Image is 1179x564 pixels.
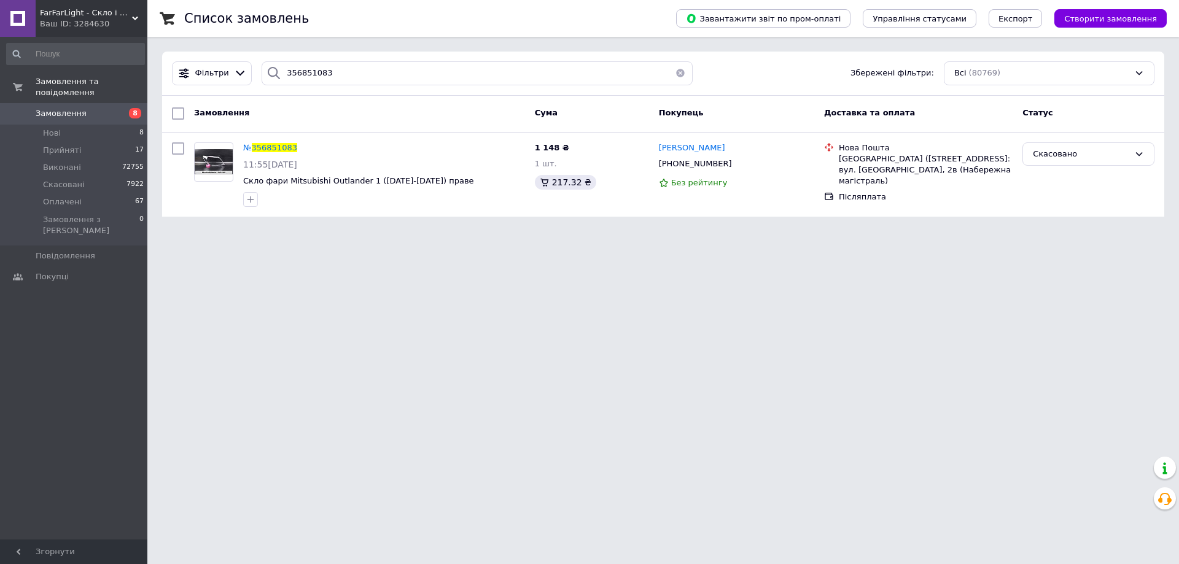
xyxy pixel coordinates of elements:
span: Повідомлення [36,250,95,261]
span: 8 [139,128,144,139]
span: № [243,143,252,152]
img: Фото товару [195,149,233,174]
span: Замовлення та повідомлення [36,76,147,98]
button: Очистить [668,61,693,85]
span: Створити замовлення [1064,14,1157,23]
span: [PHONE_NUMBER] [659,159,732,168]
span: (80769) [969,68,1001,77]
div: [GEOGRAPHIC_DATA] ([STREET_ADDRESS]: вул. [GEOGRAPHIC_DATA], 2в (Набережна магістраль) [839,153,1013,187]
input: Пошук за номером замовлення, ПІБ покупця, номером телефону, Email, номером накладної [262,61,693,85]
button: Експорт [989,9,1043,28]
span: 1 шт. [535,159,557,168]
div: Нова Пошта [839,142,1013,153]
span: FarFarLight - Cкло і корпуса фар для авто [40,7,132,18]
a: Фото товару [194,142,233,182]
span: Прийняті [43,145,81,156]
button: Управління статусами [863,9,976,28]
span: 356851083 [252,143,297,152]
a: №356851083 [243,143,297,152]
span: Оплачені [43,196,82,207]
div: Післяплата [839,191,1013,203]
button: Створити замовлення [1054,9,1167,28]
span: 1 148 ₴ [535,143,569,152]
span: Виконані [43,162,81,173]
span: Замовлення [36,108,87,119]
span: Замовлення [194,108,249,117]
span: 0 [139,214,144,236]
h1: Список замовлень [184,11,309,26]
span: Всі [954,68,967,79]
span: Фільтри [195,68,229,79]
span: 11:55[DATE] [243,160,297,169]
span: Скасовані [43,179,85,190]
span: Завантажити звіт по пром-оплаті [686,13,841,24]
span: Збережені фільтри: [850,68,934,79]
span: 8 [129,108,141,118]
span: Cума [535,108,558,117]
span: 67 [135,196,144,207]
span: Замовлення з [PERSON_NAME] [43,214,139,236]
span: 7922 [126,179,144,190]
div: Скасовано [1033,148,1129,161]
span: [PERSON_NAME] [659,143,725,152]
span: Покупець [659,108,704,117]
a: Створити замовлення [1042,14,1167,23]
span: 72755 [122,162,144,173]
a: Скло фари Mitsubishi Outlander 1 ([DATE]-[DATE]) праве [243,176,474,185]
div: 217.32 ₴ [535,175,596,190]
button: Завантажити звіт по пром-оплаті [676,9,850,28]
span: Покупці [36,271,69,282]
span: Статус [1022,108,1053,117]
span: Без рейтингу [671,178,728,187]
span: Доставка та оплата [824,108,915,117]
input: Пошук [6,43,145,65]
span: 17 [135,145,144,156]
span: Управління статусами [873,14,967,23]
a: [PERSON_NAME] [659,142,725,154]
div: Ваш ID: 3284630 [40,18,147,29]
span: Експорт [998,14,1033,23]
span: Нові [43,128,61,139]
